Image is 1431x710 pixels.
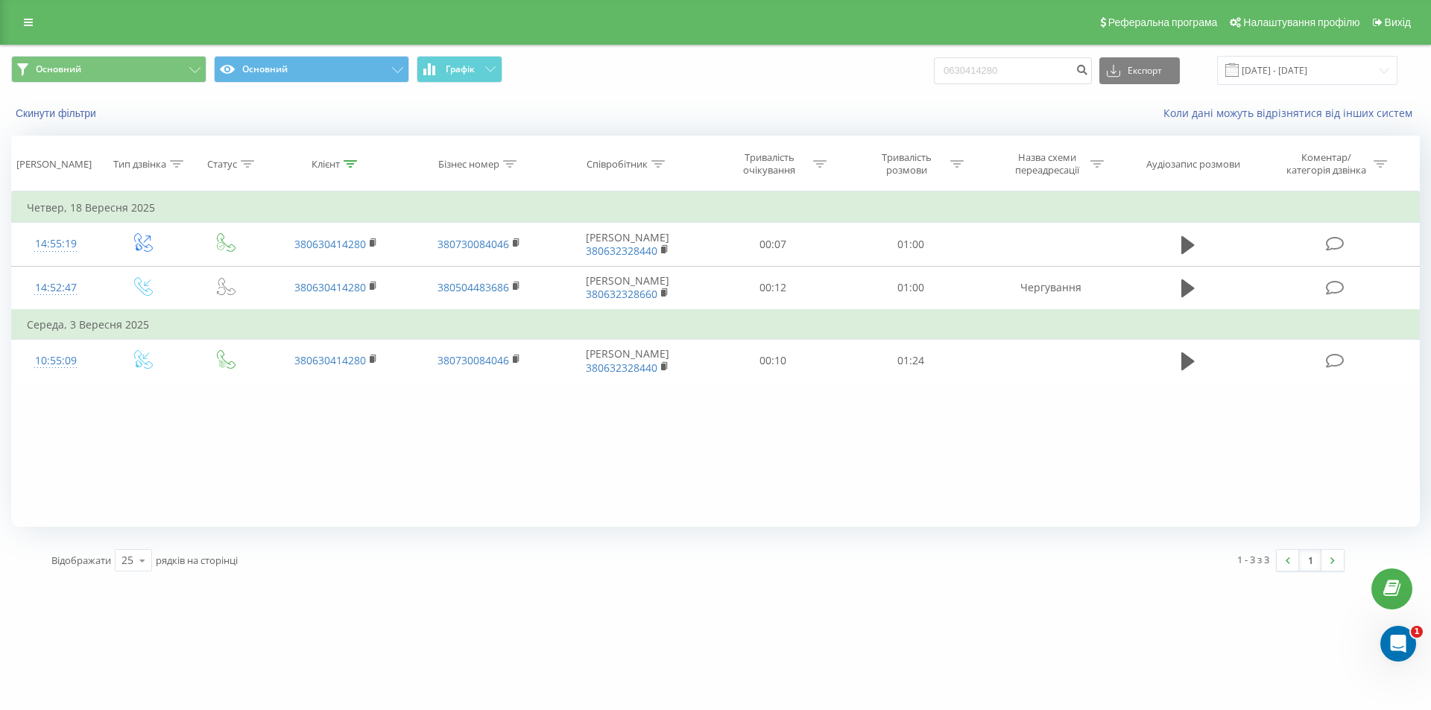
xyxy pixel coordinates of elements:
[113,158,166,171] div: Тип дзвінка
[294,353,366,367] a: 380630414280
[437,353,509,367] a: 380730084046
[294,280,366,294] a: 380630414280
[438,158,499,171] div: Бізнес номер
[934,57,1092,84] input: Пошук за номером
[587,158,648,171] div: Співробітник
[51,554,111,567] span: Відображати
[841,266,979,310] td: 01:00
[586,244,657,258] a: 380632328440
[1007,151,1087,177] div: Назва схеми переадресації
[1411,626,1423,638] span: 1
[27,229,85,259] div: 14:55:19
[1283,151,1370,177] div: Коментар/категорія дзвінка
[156,554,238,567] span: рядків на сторінці
[1146,158,1240,171] div: Аудіозапис розмови
[1380,626,1416,662] iframe: Intercom live chat
[312,158,340,171] div: Клієнт
[446,64,475,75] span: Графік
[979,266,1122,310] td: Чергування
[1237,552,1269,567] div: 1 - 3 з 3
[27,273,85,302] div: 14:52:47
[1099,57,1180,84] button: Експорт
[550,266,704,310] td: [PERSON_NAME]
[207,158,237,171] div: Статус
[1163,106,1420,120] a: Коли дані можуть відрізнятися вiд інших систем
[1243,16,1359,28] span: Налаштування профілю
[730,151,809,177] div: Тривалість очікування
[704,266,841,310] td: 00:12
[294,237,366,251] a: 380630414280
[417,56,502,83] button: Графік
[121,553,133,568] div: 25
[1385,16,1411,28] span: Вихід
[11,56,206,83] button: Основний
[867,151,947,177] div: Тривалість розмови
[841,339,979,382] td: 01:24
[550,223,704,266] td: [PERSON_NAME]
[214,56,409,83] button: Основний
[16,158,92,171] div: [PERSON_NAME]
[27,346,85,375] div: 10:55:09
[12,310,1420,340] td: Середа, 3 Вересня 2025
[11,107,104,120] button: Скинути фільтри
[704,223,841,266] td: 00:07
[36,63,81,75] span: Основний
[437,237,509,251] a: 380730084046
[1299,550,1321,571] a: 1
[586,287,657,301] a: 380632328660
[586,361,657,375] a: 380632328440
[1108,16,1218,28] span: Реферальна програма
[12,193,1420,223] td: Четвер, 18 Вересня 2025
[550,339,704,382] td: [PERSON_NAME]
[437,280,509,294] a: 380504483686
[704,339,841,382] td: 00:10
[841,223,979,266] td: 01:00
